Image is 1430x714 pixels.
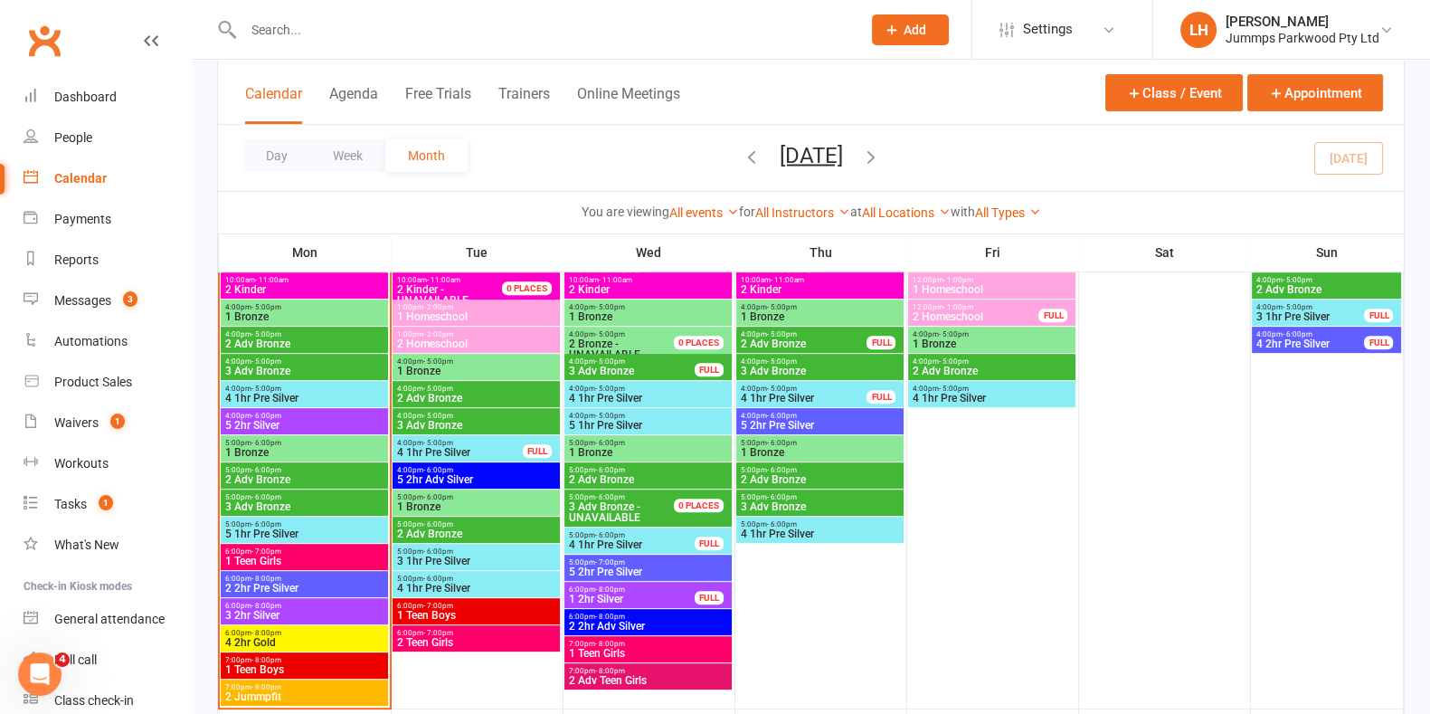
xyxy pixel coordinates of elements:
span: - 5:00pm [767,303,797,311]
span: Add [904,23,926,37]
span: 5:00pm [740,520,900,528]
span: 4:00pm [224,330,384,338]
span: 3 Adv Bronze - [569,500,640,513]
span: UNAVAILABLE [568,501,696,523]
span: - 6:00pm [251,439,281,447]
span: 1:00pm [396,303,556,311]
div: FULL [523,444,552,458]
input: Search... [238,17,848,43]
span: 2 Adv Bronze [740,474,900,485]
div: FULL [867,336,895,349]
span: 1 Bronze [568,447,728,458]
span: 2 Adv Bronze [568,474,728,485]
th: Thu [734,233,906,271]
span: 5:00pm [740,439,900,447]
span: - 6:00pm [767,412,797,420]
span: - 7:00pm [595,558,625,566]
strong: at [850,205,862,219]
span: - 5:00pm [595,385,625,393]
span: 2 Kinder [740,284,900,295]
span: 4:00pm [396,439,524,447]
span: 2 Adv Teen Girls [568,675,728,686]
button: Online Meetings [577,85,680,124]
span: 2 Kinder - [397,283,444,296]
a: Product Sales [24,362,191,403]
span: - 11:00am [427,276,460,284]
span: 7:00pm [224,656,384,664]
span: 2 Kinder [224,284,384,295]
span: 4:00pm [912,385,1072,393]
span: - 5:00pm [1283,303,1312,311]
span: 5:00pm [740,493,900,501]
span: 4:00pm [912,357,1072,366]
a: All events [669,205,739,220]
a: General attendance kiosk mode [24,599,191,640]
span: - 1:00pm [943,303,973,311]
span: - 5:00pm [251,330,281,338]
span: 4:00pm [224,357,384,366]
span: - 6:00pm [595,493,625,501]
a: What's New [24,525,191,566]
span: - 5:00pm [595,303,625,311]
span: 1 Bronze [224,311,384,322]
div: Reports [54,252,99,267]
span: 10:00am [568,276,728,284]
span: - 5:00pm [939,330,969,338]
span: 3 Adv Bronze [224,501,384,512]
span: 4 1hr Pre Silver [740,528,900,539]
div: Workouts [54,456,109,471]
span: 2 2hr Adv Silver [568,621,728,632]
span: - 5:00pm [595,412,625,420]
span: - 6:00pm [423,547,453,556]
div: People [54,130,92,145]
span: - 6:00pm [423,520,453,528]
span: 2 Adv Bronze [224,338,384,349]
span: 5 2hr Silver [224,420,384,431]
span: 1 Bronze [740,311,900,322]
span: - 6:00pm [767,493,797,501]
span: - 11:00am [255,276,289,284]
span: 5:00pm [396,575,556,583]
span: 10:00am [224,276,384,284]
div: FULL [695,363,724,376]
span: - 5:00pm [767,385,797,393]
span: - 6:00pm [423,575,453,583]
span: - 8:00pm [595,585,625,594]
span: 4:00pm [740,330,867,338]
th: Sun [1250,233,1404,271]
span: 7:00pm [568,640,728,648]
span: 4 1hr Pre Silver [396,583,556,594]
button: Class / Event [1105,74,1243,111]
th: Fri [906,233,1078,271]
span: 1 Bronze [912,338,1072,349]
span: 2 Adv Bronze [396,393,556,404]
span: 4 1hr Pre Silver [740,393,867,404]
span: 5:00pm [568,466,728,474]
span: 3 Adv Bronze [396,420,556,431]
span: - 11:00am [599,276,632,284]
div: FULL [867,390,895,404]
span: 4:00pm [740,412,900,420]
div: Product Sales [54,375,132,389]
a: Messages 3 [24,281,191,321]
div: LH [1180,12,1217,48]
button: Day [243,139,310,172]
span: - 5:00pm [423,385,453,393]
iframe: Intercom live chat [18,652,62,696]
span: 2 Adv Bronze [1255,284,1397,295]
div: General attendance [54,612,165,626]
span: 3 Adv Bronze [740,501,900,512]
span: 5:00pm [224,439,384,447]
span: - 5:00pm [423,412,453,420]
span: - 6:00pm [595,466,625,474]
a: Tasks 1 [24,484,191,525]
span: 2 Teen Girls [396,637,556,648]
span: - 6:00pm [423,493,453,501]
span: Settings [1023,9,1073,50]
span: - 8:00pm [251,656,281,664]
span: - 11:00am [771,276,804,284]
span: - 6:00pm [767,520,797,528]
div: Dashboard [54,90,117,104]
span: 4:00pm [568,357,696,366]
span: 6:00pm [224,547,384,556]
